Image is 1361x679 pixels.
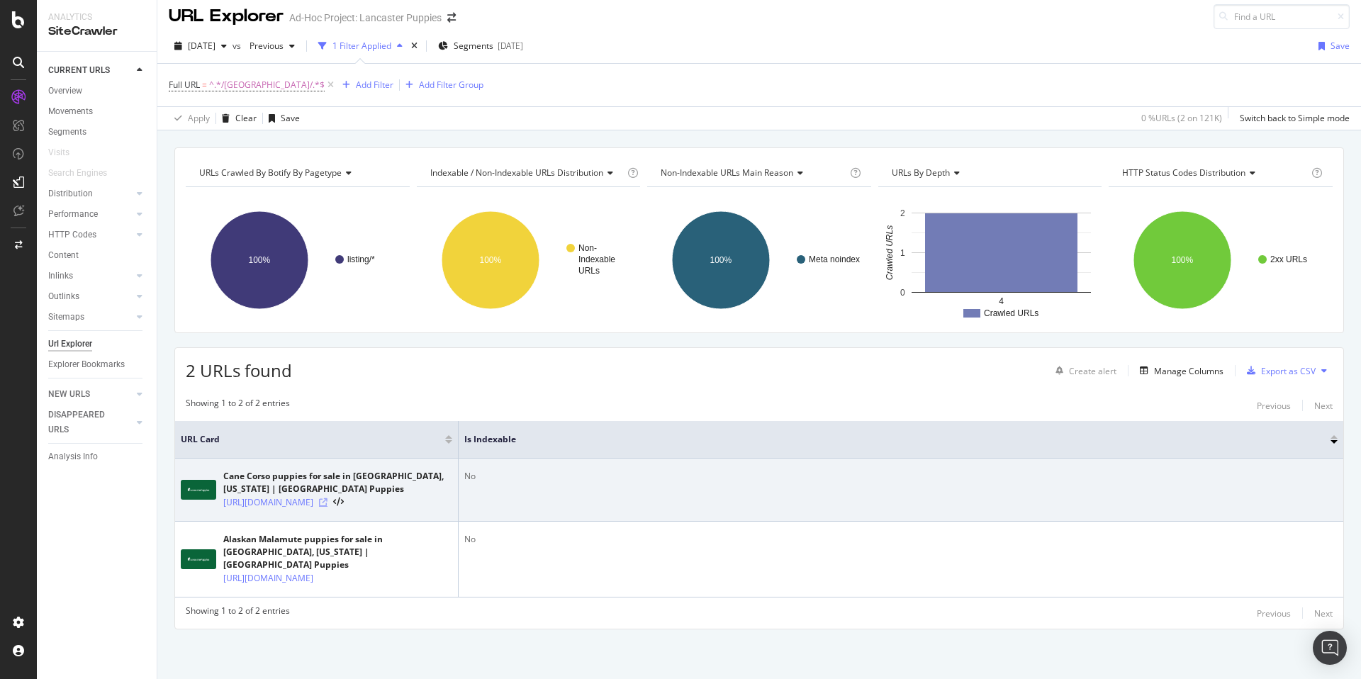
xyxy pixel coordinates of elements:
a: Segments [48,125,147,140]
h4: Indexable / Non-Indexable URLs Distribution [427,162,625,184]
div: [DATE] [498,40,523,52]
button: Apply [169,107,210,130]
h4: URLs Crawled By Botify By pagetype [196,162,397,184]
a: [URL][DOMAIN_NAME] [223,495,313,510]
span: HTTP Status Codes Distribution [1122,167,1245,179]
svg: A chart. [1109,198,1333,322]
img: main image [181,549,216,569]
a: Content [48,248,147,263]
div: Outlinks [48,289,79,304]
text: Meta noindex [809,254,860,264]
div: Distribution [48,186,93,201]
svg: A chart. [647,198,871,322]
svg: A chart. [417,198,641,322]
button: Export as CSV [1241,359,1316,382]
div: Showing 1 to 2 of 2 entries [186,397,290,414]
text: URLs [578,266,600,276]
a: Inlinks [48,269,133,284]
div: Segments [48,125,86,140]
div: Previous [1257,607,1291,619]
a: Distribution [48,186,133,201]
div: Showing 1 to 2 of 2 entries [186,605,290,622]
span: 2 URLs found [186,359,292,382]
div: Url Explorer [48,337,92,352]
a: [URL][DOMAIN_NAME] [223,571,313,585]
div: 1 Filter Applied [332,40,391,52]
div: Sitemaps [48,310,84,325]
button: Save [1313,35,1350,57]
div: Add Filter [356,79,393,91]
button: Save [263,107,300,130]
button: Previous [1257,397,1291,414]
a: Performance [48,207,133,222]
text: 100% [1172,255,1194,265]
div: NEW URLS [48,387,90,402]
span: 2025 Aug. 22nd [188,40,215,52]
button: Manage Columns [1134,362,1223,379]
text: 2 [900,208,905,218]
text: Crawled URLs [884,225,894,280]
a: Search Engines [48,166,121,181]
div: Switch back to Simple mode [1240,112,1350,124]
div: Performance [48,207,98,222]
span: Is Indexable [464,433,1309,446]
div: Previous [1257,400,1291,412]
button: View HTML Source [333,498,344,507]
svg: A chart. [878,198,1102,322]
div: Analytics [48,11,145,23]
text: 2xx URLs [1270,254,1307,264]
text: 4 [999,296,1004,306]
svg: A chart. [186,198,410,322]
button: Create alert [1050,359,1116,382]
input: Find a URL [1214,4,1350,29]
button: Clear [216,107,257,130]
div: Inlinks [48,269,73,284]
text: 0 [900,288,905,298]
div: Add Filter Group [419,79,483,91]
button: 1 Filter Applied [313,35,408,57]
button: Next [1314,605,1333,622]
span: = [202,79,207,91]
div: CURRENT URLS [48,63,110,78]
span: URLs Crawled By Botify By pagetype [199,167,342,179]
button: Segments[DATE] [432,35,529,57]
div: Manage Columns [1154,365,1223,377]
div: Movements [48,104,93,119]
span: URLs by Depth [892,167,950,179]
h4: HTTP Status Codes Distribution [1119,162,1309,184]
a: Sitemaps [48,310,133,325]
div: Overview [48,84,82,99]
div: Visits [48,145,69,160]
a: Explorer Bookmarks [48,357,147,372]
div: 0 % URLs ( 2 on 121K ) [1141,112,1222,124]
div: Analysis Info [48,449,98,464]
button: Add Filter Group [400,77,483,94]
div: Ad-Hoc Project: Lancaster Puppies [289,11,442,25]
text: Crawled URLs [984,308,1038,318]
text: 100% [710,255,732,265]
div: DISAPPEARED URLS [48,408,120,437]
text: Non- [578,243,597,253]
span: Full URL [169,79,200,91]
button: Add Filter [337,77,393,94]
div: Explorer Bookmarks [48,357,125,372]
div: Save [1331,40,1350,52]
a: Overview [48,84,147,99]
div: No [464,533,1338,546]
button: Previous [244,35,301,57]
button: Next [1314,397,1333,414]
span: ^.*/[GEOGRAPHIC_DATA]/.*$ [209,75,325,95]
div: Content [48,248,79,263]
a: Outlinks [48,289,133,304]
div: No [464,470,1338,483]
text: 100% [249,255,271,265]
h4: Non-Indexable URLs Main Reason [658,162,847,184]
a: Visits [48,145,84,160]
a: Url Explorer [48,337,147,352]
button: Previous [1257,605,1291,622]
text: 100% [479,255,501,265]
